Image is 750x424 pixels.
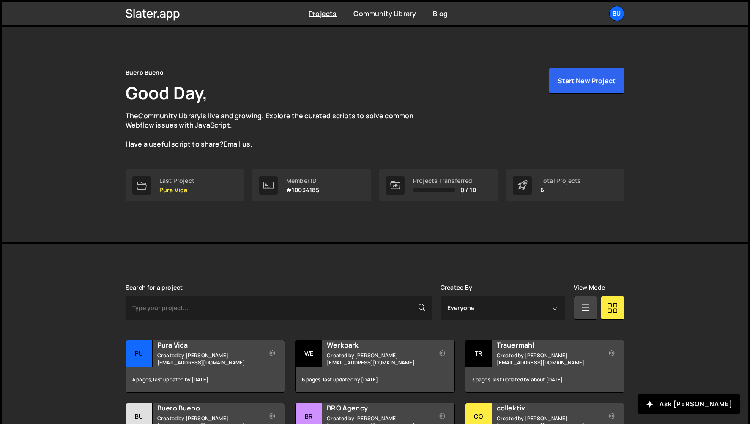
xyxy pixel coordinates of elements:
[224,139,250,149] a: Email us
[309,9,337,18] a: Projects
[296,367,454,392] div: 6 pages, last updated by [DATE]
[465,340,492,367] div: Tr
[497,403,599,413] h2: collektiv
[296,340,322,367] div: We
[126,81,208,104] h1: Good Day,
[497,352,599,366] small: Created by [PERSON_NAME][EMAIL_ADDRESS][DOMAIN_NAME]
[441,284,473,291] label: Created By
[286,177,319,184] div: Member ID
[327,352,429,366] small: Created by [PERSON_NAME][EMAIL_ADDRESS][DOMAIN_NAME]
[327,340,429,350] h2: Werkpark
[126,367,285,392] div: 4 pages, last updated by [DATE]
[159,177,194,184] div: Last Project
[497,340,599,350] h2: Trauermahl
[126,284,183,291] label: Search for a project
[609,6,624,21] a: Bu
[353,9,416,18] a: Community Library
[540,177,581,184] div: Total Projects
[126,340,285,393] a: Pu Pura Vida Created by [PERSON_NAME][EMAIL_ADDRESS][DOMAIN_NAME] 4 pages, last updated by [DATE]
[574,284,605,291] label: View Mode
[126,111,430,149] p: The is live and growing. Explore the curated scripts to solve common Webflow issues with JavaScri...
[465,340,624,393] a: Tr Trauermahl Created by [PERSON_NAME][EMAIL_ADDRESS][DOMAIN_NAME] 3 pages, last updated by about...
[126,296,432,320] input: Type your project...
[157,340,259,350] h2: Pura Vida
[159,187,194,193] p: Pura Vida
[126,340,153,367] div: Pu
[157,403,259,413] h2: Buero Bueno
[638,394,740,414] button: Ask [PERSON_NAME]
[460,187,476,193] span: 0 / 10
[295,340,454,393] a: We Werkpark Created by [PERSON_NAME][EMAIL_ADDRESS][DOMAIN_NAME] 6 pages, last updated by [DATE]
[138,111,201,120] a: Community Library
[157,352,259,366] small: Created by [PERSON_NAME][EMAIL_ADDRESS][DOMAIN_NAME]
[126,68,164,78] div: Buero Bueno
[327,403,429,413] h2: BRO Agency
[413,177,476,184] div: Projects Transferred
[465,367,624,392] div: 3 pages, last updated by about [DATE]
[126,169,244,201] a: Last Project Pura Vida
[433,9,448,18] a: Blog
[549,68,624,94] button: Start New Project
[540,187,581,193] p: 6
[286,187,319,193] p: #10034185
